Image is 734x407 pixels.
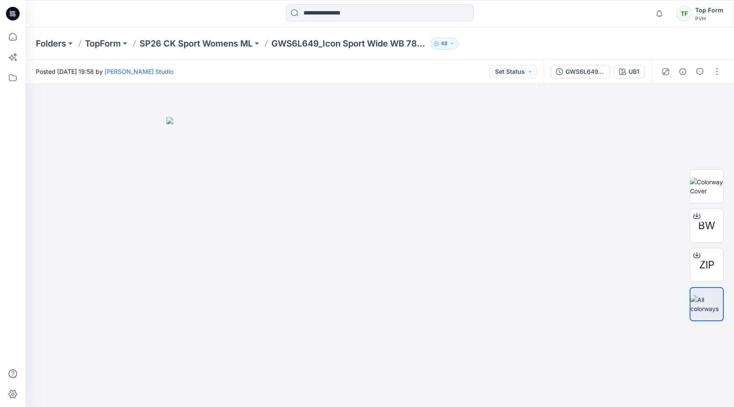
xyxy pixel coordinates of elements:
[140,38,253,49] a: SP26 CK Sport Womens ML
[690,177,723,195] img: Colorway Cover
[676,65,690,78] button: Details
[166,117,593,407] img: eyJhbGciOiJIUzI1NiIsImtpZCI6IjAiLCJzbHQiOiJzZXMiLCJ0eXAiOiJKV1QifQ.eyJkYXRhIjp7InR5cGUiOiJzdG9yYW...
[271,38,427,49] p: GWS6L649_Icon Sport Wide WB 78 legging_V02
[695,15,723,22] div: PVH
[430,38,458,49] button: 48
[695,5,723,15] div: Top Form
[690,295,723,313] img: All colorways
[85,38,121,49] a: TopForm
[105,68,173,75] a: [PERSON_NAME] Studio
[676,6,692,21] div: TF
[565,67,605,76] div: GWS6L649_Icon Sport Wide WB 78 legging_V02
[550,65,610,78] button: GWS6L649_Icon Sport Wide WB 78 legging_V02
[629,67,639,76] div: UB1
[699,257,714,273] span: ZIP
[441,39,448,48] p: 48
[36,38,66,49] a: Folders
[698,218,715,233] span: BW
[36,67,173,76] span: Posted [DATE] 19:58 by
[614,65,645,78] button: UB1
